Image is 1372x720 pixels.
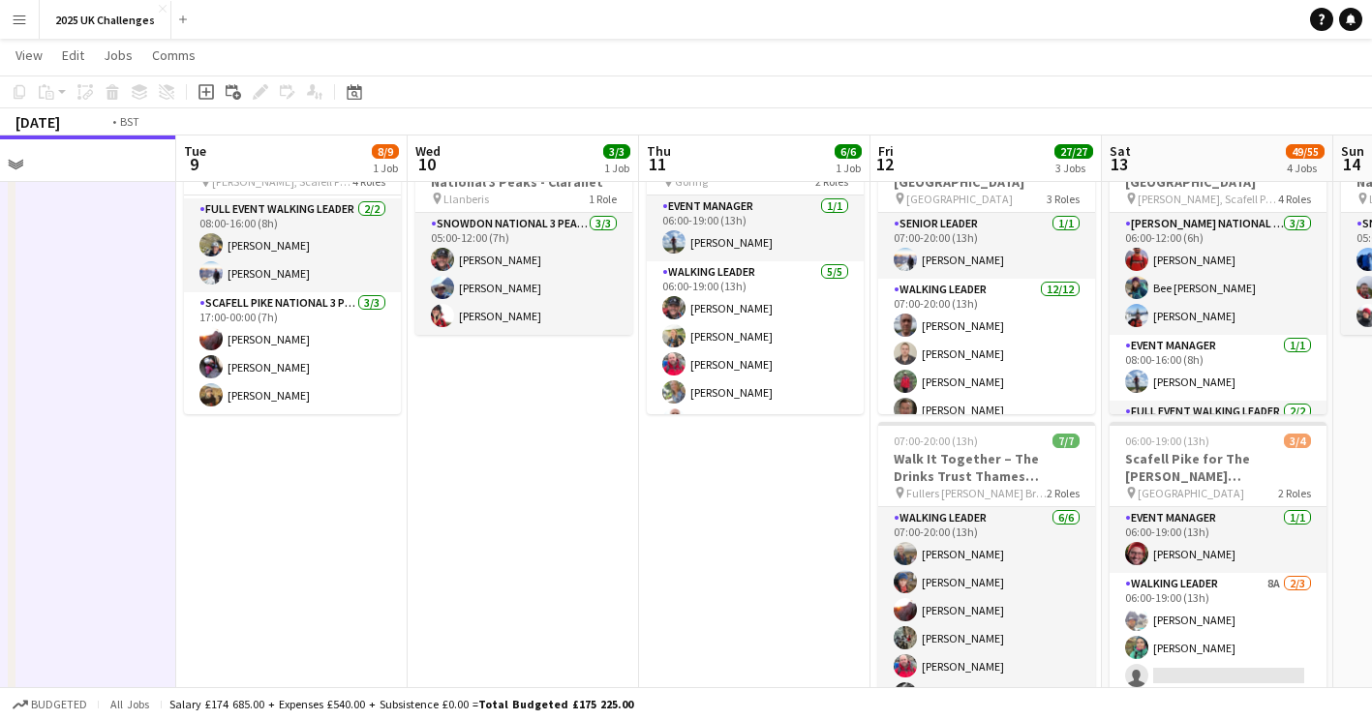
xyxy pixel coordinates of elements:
[15,112,60,132] div: [DATE]
[647,128,864,414] app-job-card: 06:00-19:00 (13h)6/6Chilterns Challenge Goring2 RolesEvent Manager1/106:00-19:00 (13h)[PERSON_NAM...
[875,153,894,175] span: 12
[1125,434,1209,448] span: 06:00-19:00 (13h)
[415,213,632,335] app-card-role: Snowdon National 3 Peaks Walking Leader3/305:00-12:00 (7h)[PERSON_NAME][PERSON_NAME][PERSON_NAME]
[120,114,139,129] div: BST
[1052,434,1080,448] span: 7/7
[603,144,630,159] span: 3/3
[1110,422,1326,695] app-job-card: 06:00-19:00 (13h)3/4Scafell Pike for The [PERSON_NAME] [PERSON_NAME] Trust [GEOGRAPHIC_DATA]2 Rol...
[835,144,862,159] span: 6/6
[604,161,629,175] div: 1 Job
[878,450,1095,485] h3: Walk It Together – The Drinks Trust Thames Footpath Challenge
[878,213,1095,279] app-card-role: Senior Leader1/107:00-20:00 (13h)[PERSON_NAME]
[1284,434,1311,448] span: 3/4
[181,153,206,175] span: 9
[1110,507,1326,573] app-card-role: Event Manager1/106:00-19:00 (13h)[PERSON_NAME]
[8,43,50,68] a: View
[62,46,84,64] span: Edit
[415,142,441,160] span: Wed
[443,192,489,206] span: Llanberis
[1138,192,1278,206] span: [PERSON_NAME], Scafell Pike and Snowdon
[1341,142,1364,160] span: Sun
[15,46,43,64] span: View
[1287,161,1324,175] div: 4 Jobs
[1110,573,1326,695] app-card-role: Walking Leader8A2/306:00-19:00 (13h)[PERSON_NAME][PERSON_NAME]
[412,153,441,175] span: 10
[104,46,133,64] span: Jobs
[169,697,633,711] div: Salary £174 685.00 + Expenses £540.00 + Subsistence £0.00 =
[1110,213,1326,335] app-card-role: [PERSON_NAME] National 3 Peaks Walking Leader3/306:00-12:00 (6h)[PERSON_NAME]Bee [PERSON_NAME][PE...
[1107,153,1131,175] span: 13
[1338,153,1364,175] span: 14
[878,422,1095,708] app-job-card: 07:00-20:00 (13h)7/7Walk It Together – The Drinks Trust Thames Footpath Challenge Fullers [PERSON...
[906,486,1047,500] span: Fullers [PERSON_NAME] Brewery, [GEOGRAPHIC_DATA]
[836,161,861,175] div: 1 Job
[1110,128,1326,414] app-job-card: 06:00-00:00 (18h) (Sun)9/9National 3 Peaks - [GEOGRAPHIC_DATA] [PERSON_NAME], Scafell Pike and Sn...
[1286,144,1325,159] span: 49/55
[478,697,633,711] span: Total Budgeted £175 225.00
[184,198,401,292] app-card-role: Full Event Walking Leader2/208:00-16:00 (8h)[PERSON_NAME][PERSON_NAME]
[1138,486,1244,500] span: [GEOGRAPHIC_DATA]
[1278,486,1311,500] span: 2 Roles
[647,261,864,439] app-card-role: Walking Leader5/506:00-19:00 (13h)[PERSON_NAME][PERSON_NAME][PERSON_NAME][PERSON_NAME][PERSON_NAME]
[1055,161,1092,175] div: 3 Jobs
[10,694,90,715] button: Budgeted
[54,43,92,68] a: Edit
[40,1,171,39] button: 2025 UK Challenges
[372,144,399,159] span: 8/9
[152,46,196,64] span: Comms
[644,153,671,175] span: 11
[647,142,671,160] span: Thu
[1110,450,1326,485] h3: Scafell Pike for The [PERSON_NAME] [PERSON_NAME] Trust
[184,142,206,160] span: Tue
[878,142,894,160] span: Fri
[144,43,203,68] a: Comms
[589,192,617,206] span: 1 Role
[373,161,398,175] div: 1 Job
[878,279,1095,653] app-card-role: Walking Leader12/1207:00-20:00 (13h)[PERSON_NAME][PERSON_NAME][PERSON_NAME][PERSON_NAME]
[107,697,153,711] span: All jobs
[894,434,978,448] span: 07:00-20:00 (13h)
[184,292,401,414] app-card-role: Scafell Pike National 3 Peaks Walking Leader3/317:00-00:00 (7h)[PERSON_NAME][PERSON_NAME][PERSON_...
[1047,192,1080,206] span: 3 Roles
[906,192,1013,206] span: [GEOGRAPHIC_DATA]
[1110,401,1326,500] app-card-role: Full Event Walking Leader2/2
[31,698,87,711] span: Budgeted
[415,128,632,335] app-job-card: 05:00-12:00 (7h)3/3Snowdon Local leaders - National 3 Peaks - Claranet Llanberis1 RoleSnowdon Nat...
[1278,192,1311,206] span: 4 Roles
[96,43,140,68] a: Jobs
[184,128,401,414] app-job-card: 06:00-00:00 (18h) (Wed)8/9National 3 Peaks - Claranet [PERSON_NAME], Scafell Pike and Snowdon4 Ro...
[647,195,864,261] app-card-role: Event Manager1/106:00-19:00 (13h)[PERSON_NAME]
[1047,486,1080,500] span: 2 Roles
[1110,142,1131,160] span: Sat
[878,507,1095,713] app-card-role: Walking Leader6/607:00-20:00 (13h)[PERSON_NAME][PERSON_NAME][PERSON_NAME][PERSON_NAME][PERSON_NAM...
[1110,335,1326,401] app-card-role: Event Manager1/108:00-16:00 (8h)[PERSON_NAME]
[1054,144,1093,159] span: 27/27
[878,128,1095,414] app-job-card: 07:00-20:00 (13h)14/14NSPCC Proper Trek [GEOGRAPHIC_DATA] [GEOGRAPHIC_DATA]3 RolesSenior Leader1/...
